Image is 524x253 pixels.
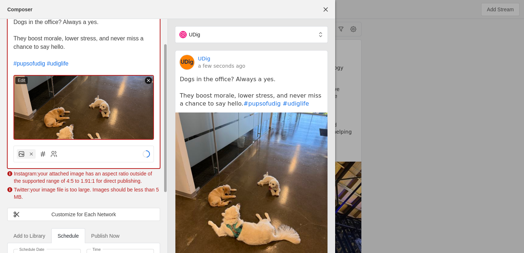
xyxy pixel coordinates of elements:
[13,233,45,238] span: Add to Library
[47,60,69,67] span: #udiglife
[189,31,200,38] span: UDig
[92,246,101,253] mat-label: Time
[180,75,323,108] pre: Dogs in the office? Always a yes. They boost morale, lower stress, and never miss a chance to say...
[7,208,160,221] button: Customize for Each Network
[13,19,99,25] span: Dogs in the office? Always a yes.
[243,100,281,107] a: #pupsofudig
[14,186,160,201] div: your image file is too large. Images should be less than 5 MB.
[14,187,30,193] span: Twitter:
[13,75,154,140] img: 3636d67e-ea2f-41b7-bc9d-31390b9f5a5a
[145,77,152,84] div: remove
[7,6,32,13] div: Composer
[15,77,28,84] div: Edit
[198,62,245,70] a: a few seconds ago
[13,211,154,218] div: Customize for Each Network
[19,246,44,253] mat-label: Schedule Date
[282,100,309,107] a: #udiglife
[13,35,145,50] span: They boost morale, lower stress, and never miss a chance to say hello.
[14,171,38,177] span: Instagram:
[91,233,120,238] span: Publish Now
[57,233,79,238] span: Schedule
[180,55,194,70] img: cache
[198,55,210,62] a: UDig
[13,60,45,67] span: #pupsofudig
[14,170,160,185] div: your attached image has an aspect ratio outside of the supported range of 4:5 to 1.91:1 for direc...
